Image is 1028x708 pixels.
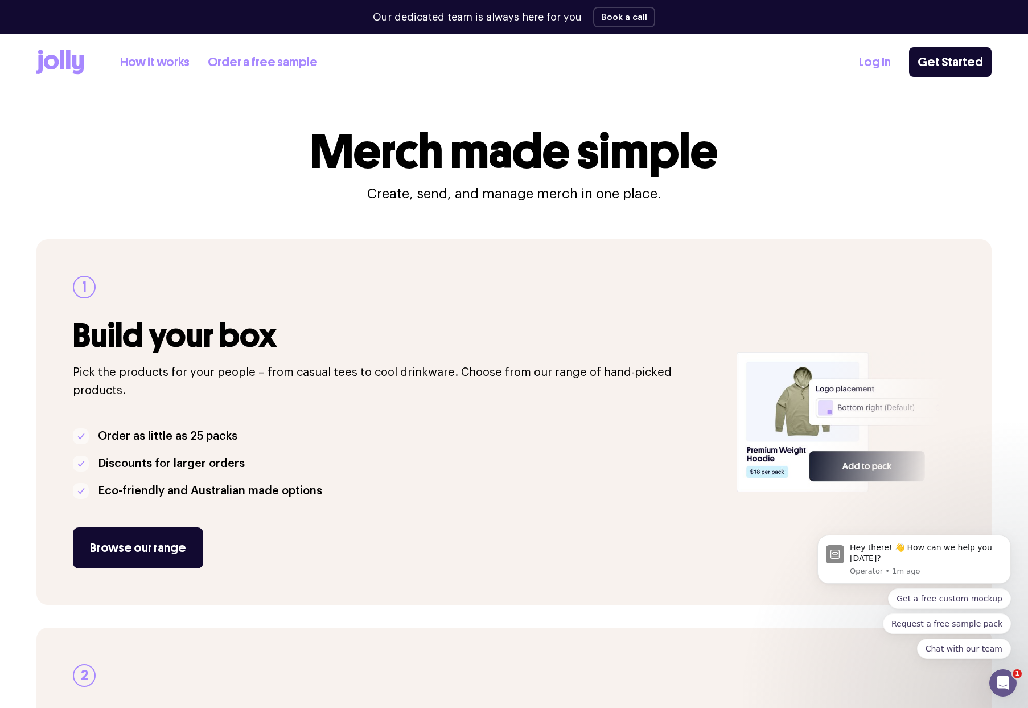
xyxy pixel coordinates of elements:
p: Eco-friendly and Australian made options [98,482,322,500]
p: Discounts for larger orders [98,455,245,473]
a: Get Started [909,47,992,77]
p: Pick the products for your people – from casual tees to cool drinkware. Choose from our range of ... [73,363,723,400]
a: Log In [859,53,891,72]
a: Order a free sample [208,53,318,72]
a: How it works [120,53,190,72]
div: 1 [73,276,96,298]
iframe: Intercom notifications message [800,521,1028,702]
span: 1 [1013,669,1022,678]
a: Browse our range [73,527,203,568]
h1: Merch made simple [310,128,718,175]
h3: Build your box [73,317,723,354]
p: Create, send, and manage merch in one place. [367,185,661,203]
p: Order as little as 25 packs [98,427,237,445]
button: Book a call [593,7,655,27]
p: Our dedicated team is always here for you [373,10,582,25]
iframe: Intercom live chat [989,669,1017,697]
div: 2 [73,664,96,687]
